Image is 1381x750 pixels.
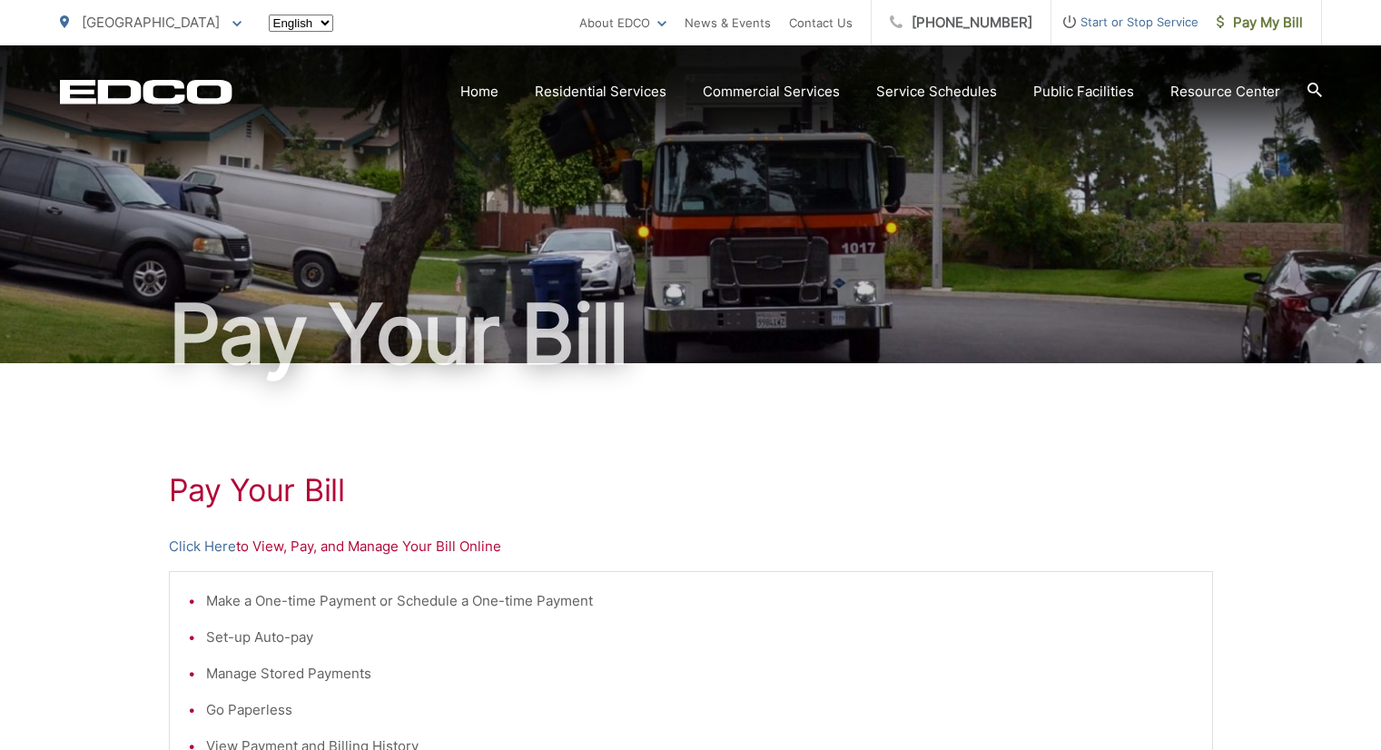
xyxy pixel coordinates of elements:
li: Make a One-time Payment or Schedule a One-time Payment [206,590,1194,612]
li: Set-up Auto-pay [206,627,1194,648]
a: Service Schedules [876,81,997,103]
a: About EDCO [579,12,666,34]
span: Pay My Bill [1217,12,1303,34]
select: Select a language [269,15,333,32]
a: Public Facilities [1033,81,1134,103]
p: to View, Pay, and Manage Your Bill Online [169,536,1213,558]
h1: Pay Your Bill [169,472,1213,508]
li: Manage Stored Payments [206,663,1194,685]
a: Click Here [169,536,236,558]
li: Go Paperless [206,699,1194,721]
a: News & Events [685,12,771,34]
a: Residential Services [535,81,666,103]
a: Commercial Services [703,81,840,103]
a: Home [460,81,498,103]
a: EDCD logo. Return to the homepage. [60,79,232,104]
a: Resource Center [1170,81,1280,103]
a: Contact Us [789,12,853,34]
span: [GEOGRAPHIC_DATA] [82,14,220,31]
h1: Pay Your Bill [60,289,1322,380]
